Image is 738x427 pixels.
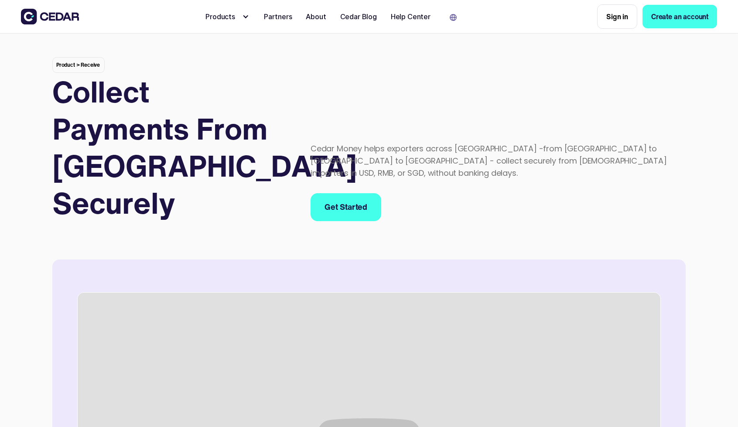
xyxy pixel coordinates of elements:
[302,7,329,26] a: About
[450,14,457,21] img: world icon
[306,11,326,22] div: About
[311,143,686,179] div: Cedar Money helps exporters across [GEOGRAPHIC_DATA] -from [GEOGRAPHIC_DATA] to [GEOGRAPHIC_DATA]...
[52,70,357,224] strong: Collect Payments From [GEOGRAPHIC_DATA] Securely
[205,11,239,22] div: Products
[642,5,717,28] a: Create an account
[260,7,296,26] a: Partners
[202,8,253,25] div: Products
[387,7,434,26] a: Help Center
[311,193,381,221] a: Get Started
[52,57,105,73] div: Product > Receive
[337,7,380,26] a: Cedar Blog
[391,11,430,22] div: Help Center
[264,11,292,22] div: Partners
[597,4,637,29] a: Sign in
[340,11,377,22] div: Cedar Blog
[606,11,628,22] div: Sign in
